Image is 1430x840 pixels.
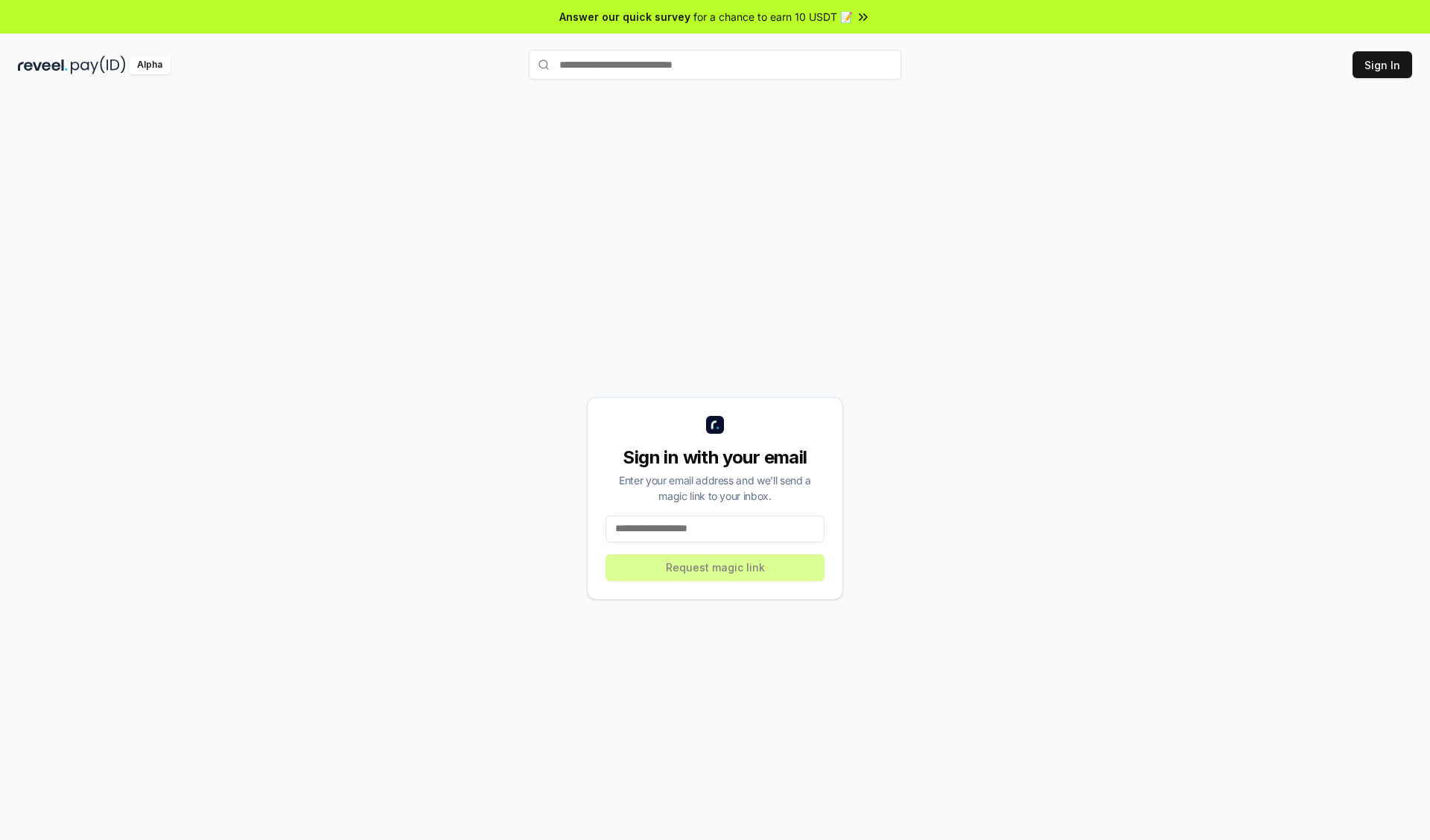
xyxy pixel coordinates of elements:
img: logo_small [706,416,724,434]
span: for a chance to earn 10 USDT 📝 [693,9,853,25]
img: reveel_dark [18,56,68,74]
span: Answer our quick survey [559,9,690,25]
button: Sign In [1353,51,1412,78]
img: pay_id [71,56,126,74]
div: Sign in with your email [606,446,824,469]
div: Alpha [129,56,171,74]
div: Enter your email address and we’ll send a magic link to your inbox. [606,472,824,504]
